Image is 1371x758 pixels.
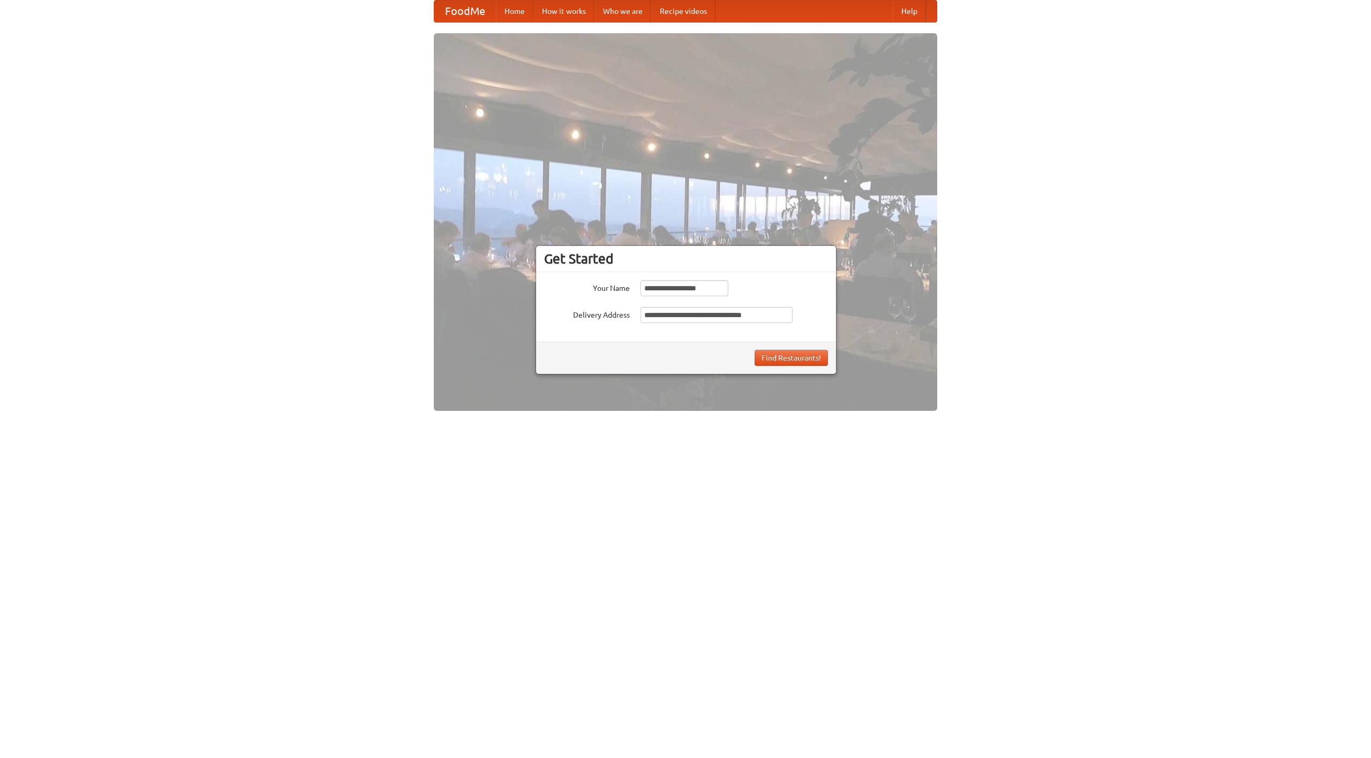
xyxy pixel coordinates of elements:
a: Help [893,1,926,22]
a: Who we are [594,1,651,22]
label: Delivery Address [544,307,630,320]
label: Your Name [544,280,630,294]
a: Recipe videos [651,1,715,22]
h3: Get Started [544,251,828,267]
button: Find Restaurants! [755,350,828,366]
a: How it works [533,1,594,22]
a: Home [496,1,533,22]
a: FoodMe [434,1,496,22]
